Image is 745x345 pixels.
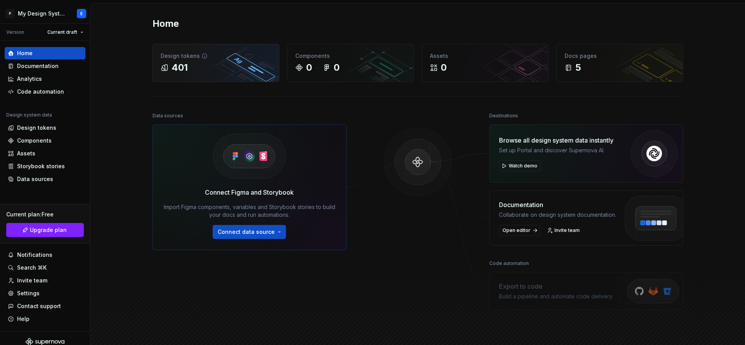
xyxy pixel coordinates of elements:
[5,47,85,59] a: Home
[80,10,83,17] div: E
[17,302,61,310] div: Contact support
[422,44,549,82] a: Assets0
[17,62,59,70] div: Documentation
[5,173,85,185] a: Data sources
[430,52,541,60] div: Assets
[5,9,15,18] div: P
[17,124,56,132] div: Design tokens
[6,211,84,218] div: Current plan : Free
[499,136,613,145] div: Browse all design system data instantly
[499,160,541,171] button: Watch demo
[17,88,64,96] div: Code automation
[5,274,85,287] a: Invite team
[5,60,85,72] a: Documentation
[5,261,85,274] button: Search ⌘K
[17,75,42,83] div: Analytics
[5,249,85,261] button: Notifications
[205,188,294,197] div: Connect Figma and Storybook
[6,112,52,118] div: Design system data
[565,52,675,60] div: Docs pages
[5,73,85,85] a: Analytics
[499,211,616,219] div: Collaborate on design system documentation.
[295,52,406,60] div: Components
[17,49,33,57] div: Home
[5,134,85,147] a: Components
[5,287,85,300] a: Settings
[5,147,85,160] a: Assets
[6,29,24,35] div: Version
[47,29,77,35] span: Current draft
[161,52,271,60] div: Design tokens
[17,162,65,170] div: Storybook stories
[499,200,616,209] div: Documentation
[18,10,68,17] div: My Design System
[5,300,85,312] button: Contact support
[17,264,47,272] div: Search ⌘K
[44,27,87,38] button: Current draft
[287,44,414,82] a: Components00
[6,223,84,237] a: Upgrade plan
[489,110,518,121] div: Destinations
[218,228,275,236] span: Connect data source
[575,61,581,74] div: 5
[17,137,52,145] div: Components
[213,225,286,239] button: Connect data source
[172,61,188,74] div: 401
[334,61,340,74] div: 0
[489,258,529,269] div: Code automation
[152,44,279,82] a: Design tokens401
[499,225,540,236] a: Open editor
[5,122,85,134] a: Design tokens
[17,175,53,183] div: Data sources
[554,227,580,233] span: Invite team
[17,277,47,284] div: Invite team
[502,227,530,233] span: Open editor
[545,225,583,236] a: Invite team
[17,150,35,157] div: Assets
[152,17,179,30] h2: Home
[5,160,85,172] a: Storybook stories
[17,315,29,323] div: Help
[556,44,683,82] a: Docs pages5
[5,313,85,325] button: Help
[17,289,40,297] div: Settings
[2,5,88,22] button: PMy Design SystemE
[30,226,67,234] span: Upgrade plan
[499,146,613,154] div: Set up Portal and discover Supernova AI.
[499,293,613,300] div: Build a pipeline and automate code delivery.
[17,251,52,259] div: Notifications
[5,85,85,98] a: Code automation
[499,282,613,291] div: Export to code
[509,163,537,169] span: Watch demo
[152,110,183,121] div: Data sources
[306,61,312,74] div: 0
[441,61,447,74] div: 0
[164,203,335,219] div: Import Figma components, variables and Storybook stories to build your docs and run automations.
